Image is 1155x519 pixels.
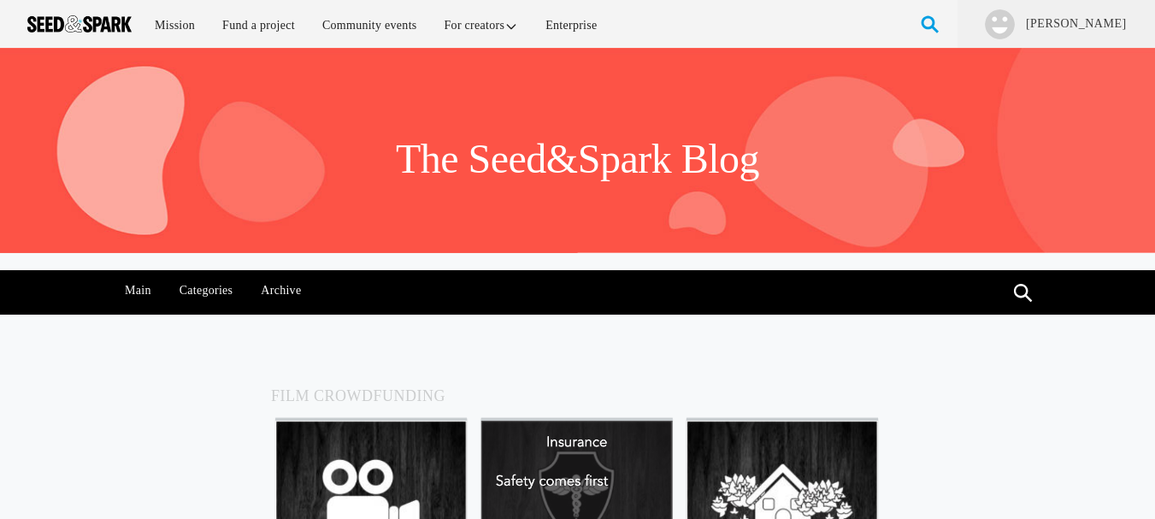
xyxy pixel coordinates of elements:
[985,9,1015,39] img: user.png
[27,15,132,32] img: Seed amp; Spark
[271,383,884,409] h5: Film Crowdfunding
[533,7,609,44] a: Enterprise
[170,270,242,311] a: Categories
[1024,15,1128,32] a: [PERSON_NAME]
[116,270,161,311] a: Main
[310,7,429,44] a: Community events
[396,133,759,185] h1: The Seed&Spark Blog
[210,7,307,44] a: Fund a project
[433,7,531,44] a: For creators
[252,270,310,311] a: Archive
[143,7,207,44] a: Mission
